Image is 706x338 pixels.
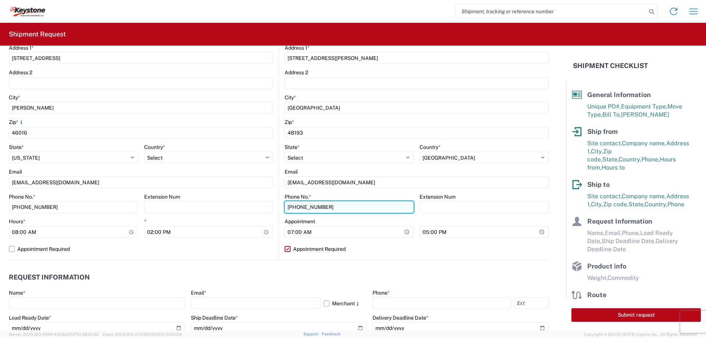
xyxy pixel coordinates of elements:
[618,156,641,163] span: Country,
[587,230,605,236] span: Name,
[587,291,606,299] span: Route
[591,201,603,208] span: City,
[9,218,25,225] label: Hours
[587,181,610,188] span: Ship to
[622,193,666,200] span: Company name,
[587,217,652,225] span: Request Information
[9,314,51,321] label: Load Ready Date
[144,144,165,150] label: Country
[285,94,296,101] label: City
[285,168,298,175] label: Email
[584,331,697,338] span: Copyright © [DATE]-[DATE] Agistix Inc., All Rights Reserved
[602,238,656,245] span: Ship Deadline Date,
[621,111,669,118] span: [PERSON_NAME]
[191,314,238,321] label: Ship Deadline Date
[9,119,24,125] label: Zip
[645,201,667,208] span: Country,
[587,193,622,200] span: Site contact,
[571,308,701,322] button: Submit request
[9,168,22,175] label: Email
[9,274,90,281] h2: Request Information
[9,30,66,39] h2: Shipment Request
[9,69,32,76] label: Address 2
[285,45,310,51] label: Address 1
[372,314,428,321] label: Delivery Deadline Date
[587,128,618,135] span: Ship from
[667,201,684,208] span: Phone
[285,144,300,150] label: State
[602,111,621,118] span: Bill To,
[68,332,99,337] span: [DATE] 09:50:32
[607,274,639,281] span: Commodity
[144,193,180,200] label: Extension Num
[324,297,367,309] label: Merchant
[587,140,622,147] span: Site contact,
[602,156,618,163] span: State,
[641,156,660,163] span: Phone,
[621,103,667,110] span: Equipment Type,
[622,230,640,236] span: Phone,
[191,289,206,296] label: Email
[285,69,308,76] label: Address 2
[9,332,99,337] span: Server: 2025.18.0-659fc4323ef
[603,201,628,208] span: Zip code,
[285,193,311,200] label: Phone No.
[420,193,456,200] label: Extension Num
[628,201,645,208] span: State,
[9,289,25,296] label: Name
[303,332,322,336] a: Support
[9,94,20,101] label: City
[9,243,273,255] label: Appointment Required
[456,4,646,18] input: Shipment, tracking or reference number
[602,164,625,171] span: Hours to
[102,332,182,337] span: Client: 2025.18.0-27d3021
[9,193,35,200] label: Phone No.
[285,119,294,125] label: Zip
[152,332,182,337] span: [DATE] 10:20:09
[9,144,24,150] label: State
[587,103,621,110] span: Unique PO#,
[285,243,549,255] label: Appointment Required
[587,262,626,270] span: Product info
[9,45,34,51] label: Address 1
[285,218,315,225] label: Appointment
[322,332,340,336] a: Feedback
[573,61,648,70] h2: Shipment Checklist
[587,91,651,99] span: General Information
[605,230,622,236] span: Email,
[372,289,390,296] label: Phone
[622,140,666,147] span: Company name,
[514,297,549,309] input: Ext
[591,148,603,155] span: City,
[587,274,607,281] span: Weight,
[420,144,441,150] label: Country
